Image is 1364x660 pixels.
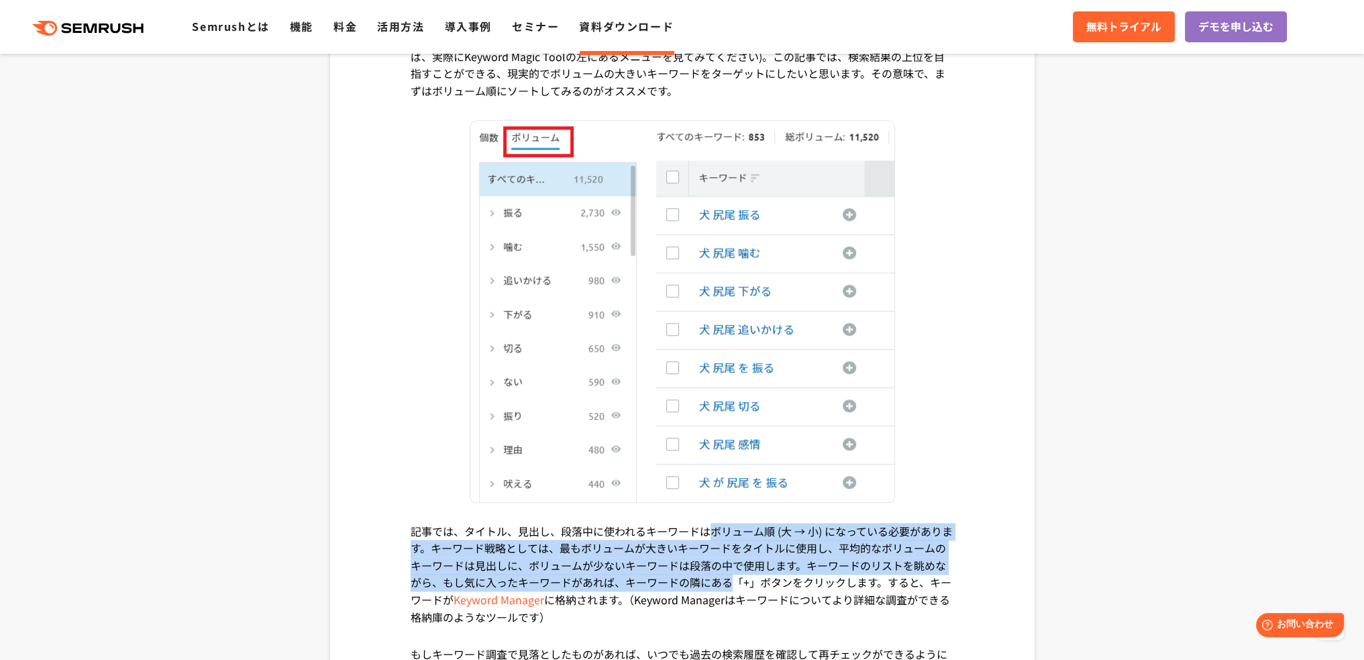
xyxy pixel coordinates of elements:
iframe: Help widget launcher [1245,608,1349,645]
a: Keyword Manager [454,592,544,608]
a: 機能 [290,18,313,34]
a: デモを申し込む [1185,11,1287,42]
a: 無料トライアル [1073,11,1175,42]
a: 資料ダウンロード [579,18,674,34]
span: デモを申し込む [1198,18,1273,36]
a: Semrushとは [192,18,269,34]
p: 以下のキャプチャでは、分かりやすくキーワードのグループをボリューム順に並べ替えてみました (よろしければ、実際にKeyword Magic Toolの左にあるメニューを見てみてください)。この記... [411,31,954,120]
p: 記事では、タイトル、見出し、段落中に使われるキーワードはボリューム順 (大 → 小) になっている必要があります。キーワード戦略としては、最もボリュームが大きいキーワードをタイトルに使用し、平均... [411,523,954,647]
a: セミナー [512,18,559,34]
a: 活用方法 [377,18,424,34]
a: 料金 [333,18,357,34]
img: SEMrush Keyword Magic Tool トピックス [470,120,895,503]
a: 導入事例 [445,18,492,34]
span: 無料トライアル [1086,18,1161,36]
